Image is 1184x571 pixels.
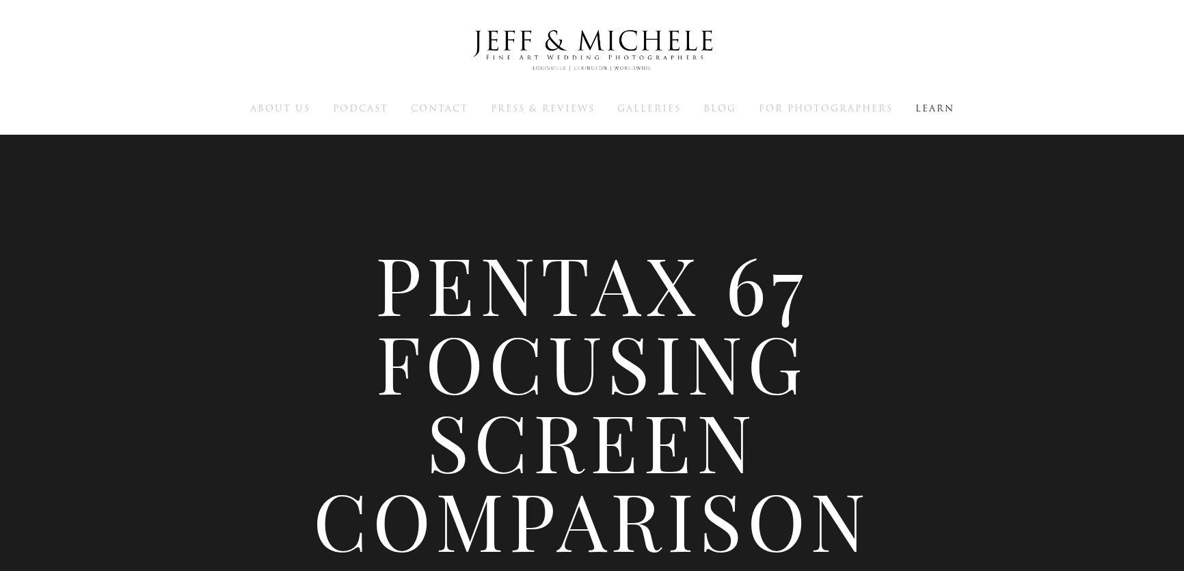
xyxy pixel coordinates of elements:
[915,102,954,115] span: Learn
[617,102,681,115] span: Galleries
[264,244,920,559] h1: Pentax 67 Focusing Screen Comparison
[759,102,893,115] span: For Photographers
[617,102,681,114] a: Galleries
[250,102,310,114] a: About Us
[915,102,954,114] a: Learn
[491,102,595,114] a: Press & Reviews
[759,102,893,114] a: For Photographers
[411,102,468,115] span: Contact
[411,102,468,114] a: Contact
[703,102,736,114] a: Blog
[703,102,736,115] span: Blog
[455,17,729,84] img: Louisville Wedding Photographers - Jeff & Michele Wedding Photographers
[250,102,310,115] span: About Us
[333,102,388,115] span: Podcast
[491,102,595,115] span: Press & Reviews
[333,102,388,114] a: Podcast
